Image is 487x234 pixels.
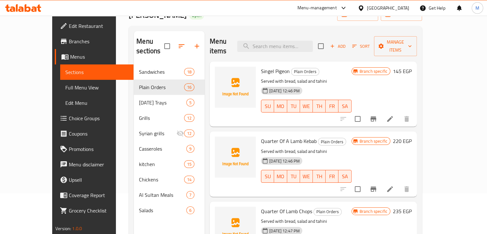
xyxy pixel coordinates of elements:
button: MO [274,100,287,113]
span: SU [264,102,272,111]
span: MO [277,172,284,181]
a: Branches [55,34,134,49]
span: M [475,4,479,12]
span: 18 [184,69,194,75]
p: Served with bread, salad and tahini [261,217,352,225]
div: Plain Orders [313,208,342,216]
button: TU [287,100,300,113]
div: items [184,68,194,76]
a: Sections [60,64,134,80]
span: 12 [184,115,194,121]
div: items [186,99,194,106]
span: SU [264,172,272,181]
div: items [186,145,194,153]
span: Select to update [351,182,364,196]
span: Sections [65,68,128,76]
button: Add [328,41,348,51]
span: 15 [184,161,194,167]
div: Sandwiches18 [134,64,205,79]
span: Plain Orders [314,208,341,215]
button: TH [313,100,326,113]
img: Singel Pigeon [215,67,256,108]
span: MO [277,102,284,111]
button: TH [313,170,326,183]
a: Menu disclaimer [55,157,134,172]
span: Coupons [69,130,128,138]
span: 5 [187,100,194,106]
span: Select to update [351,112,364,126]
a: Full Menu View [60,80,134,95]
span: Casseroles [139,145,186,153]
div: Menu-management [297,4,337,12]
span: Edit Menu [65,99,128,107]
div: Salads [139,206,186,214]
a: Edit Menu [60,95,134,111]
span: kitchen [139,160,184,168]
span: TU [290,172,297,181]
span: Branch specific [357,68,390,74]
span: Plain Orders [139,83,184,91]
button: SA [338,170,351,183]
button: Add section [189,38,205,54]
span: Add [329,43,346,50]
input: search [237,41,313,52]
button: SU [261,170,274,183]
nav: Menu sections [134,62,205,221]
span: SA [341,102,349,111]
div: kitchen15 [134,156,205,172]
span: Branch specific [357,208,390,214]
button: SA [338,100,351,113]
span: Plain Orders [318,138,346,146]
div: Plain Orders16 [134,79,205,95]
div: Salads6 [134,203,205,218]
button: Manage items [374,36,417,56]
a: Menus [55,49,134,64]
div: items [184,130,194,137]
span: TH [315,102,323,111]
span: Add item [328,41,348,51]
div: Grills [139,114,184,122]
span: Edit Restaurant [69,22,128,30]
span: 12 [184,130,194,137]
a: Promotions [55,141,134,157]
span: 1.0.0 [72,224,82,233]
button: delete [399,111,414,127]
span: Version: [55,224,71,233]
a: Coupons [55,126,134,141]
h6: 145 EGP [393,67,412,76]
a: Choice Groups [55,111,134,126]
a: Edit menu item [386,115,394,123]
span: Promotions [69,145,128,153]
span: Branch specific [357,138,390,144]
span: FR [328,172,336,181]
svg: Inactive section [176,130,184,137]
button: TU [287,170,300,183]
span: Al Sultan Meals [139,191,186,199]
span: Menu disclaimer [69,161,128,168]
a: Coverage Report [55,188,134,203]
button: WE [300,170,313,183]
button: WE [300,100,313,113]
span: Singel Pigeon [261,66,290,76]
div: Syrian grills12 [134,126,205,141]
span: Manage items [379,38,412,54]
span: Sandwiches [139,68,184,76]
h6: 220 EGP [393,137,412,146]
span: Syrian grills [139,130,176,137]
p: Served with bread, salad and tahini [261,77,352,85]
span: Branches [69,38,128,45]
span: Chickens [139,176,184,183]
span: import [342,11,373,19]
h6: 235 EGP [393,207,412,216]
span: [DATE] 12:46 PM [267,158,302,164]
button: MO [274,170,287,183]
span: Select all sections [160,39,174,53]
span: 9 [187,146,194,152]
div: [DATE] Trays5 [134,95,205,110]
span: Upsell [69,176,128,184]
div: items [184,160,194,168]
span: Select section [314,39,328,53]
